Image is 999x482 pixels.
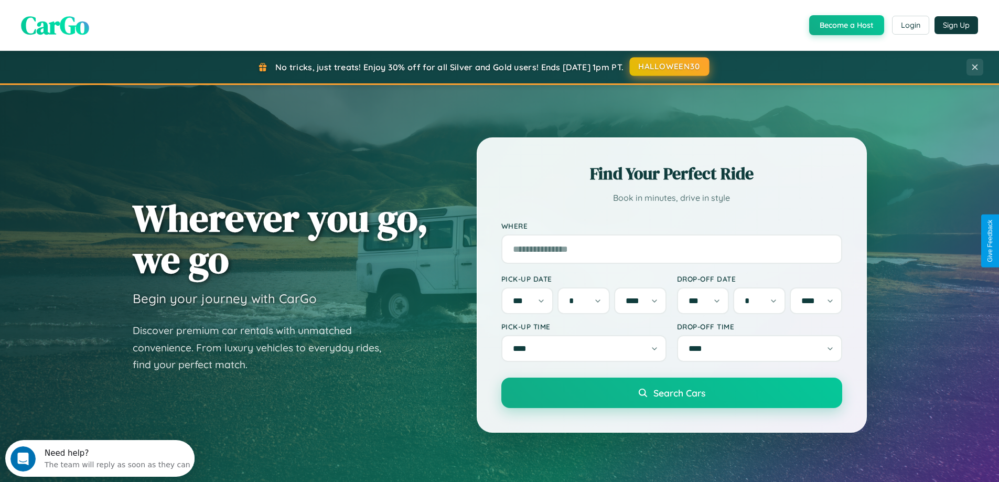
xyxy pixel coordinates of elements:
[501,190,842,206] p: Book in minutes, drive in style
[5,440,195,477] iframe: Intercom live chat discovery launcher
[501,221,842,230] label: Where
[4,4,195,33] div: Open Intercom Messenger
[986,220,994,262] div: Give Feedback
[39,17,185,28] div: The team will reply as soon as they can
[892,16,929,35] button: Login
[133,322,395,373] p: Discover premium car rentals with unmatched convenience. From luxury vehicles to everyday rides, ...
[677,274,842,283] label: Drop-off Date
[501,378,842,408] button: Search Cars
[21,8,89,42] span: CarGo
[809,15,884,35] button: Become a Host
[10,446,36,472] iframe: Intercom live chat
[501,274,667,283] label: Pick-up Date
[133,197,428,280] h1: Wherever you go, we go
[677,322,842,331] label: Drop-off Time
[39,9,185,17] div: Need help?
[653,387,705,399] span: Search Cars
[133,291,317,306] h3: Begin your journey with CarGo
[501,322,667,331] label: Pick-up Time
[501,162,842,185] h2: Find Your Perfect Ride
[934,16,978,34] button: Sign Up
[275,62,624,72] span: No tricks, just treats! Enjoy 30% off for all Silver and Gold users! Ends [DATE] 1pm PT.
[630,57,710,76] button: HALLOWEEN30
